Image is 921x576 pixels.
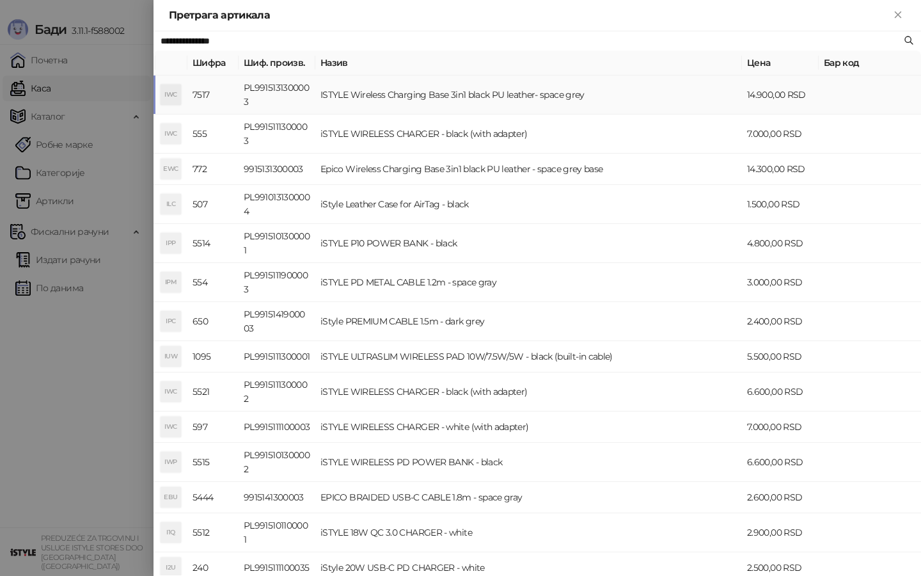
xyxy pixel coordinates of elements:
td: 1095 [187,341,239,372]
td: PL9915131300003 [239,76,315,115]
td: iSTYLE WIRELESS CHARGER - black (with adapter) [315,372,742,412]
td: 9915141300003 [239,482,315,513]
td: 14.900,00 RSD [742,76,819,115]
td: iStyle PREMIUM CABLE 1.5m - dark grey [315,302,742,341]
td: 5444 [187,482,239,513]
th: Шифра [187,51,239,76]
td: 507 [187,185,239,224]
button: Close [890,8,906,23]
td: 555 [187,115,239,154]
div: IWC [161,417,181,437]
td: PL9910131300004 [239,185,315,224]
td: 554 [187,263,239,302]
div: I1Q [161,522,181,543]
td: 2.600,00 RSD [742,482,819,513]
td: PL9915111300001 [239,341,315,372]
td: PL9915101300002 [239,443,315,482]
div: EBU [161,487,181,508]
td: 2.400,00 RSD [742,302,819,341]
td: 772 [187,154,239,185]
td: 6.600,00 RSD [742,443,819,482]
td: iSTYLE P10 POWER BANK - black [315,224,742,263]
td: iSTYLE WIRELESS PD POWER BANK - black [315,443,742,482]
td: PL9915141900003 [239,302,315,341]
div: IPC [161,311,181,332]
td: iSTYLE WIRELESS CHARGER - black (with adapter) [315,115,742,154]
td: PL9915101300001 [239,224,315,263]
td: 14.300,00 RSD [742,154,819,185]
div: IWC [161,84,181,105]
th: Назив [315,51,742,76]
div: IPM [161,272,181,292]
td: 7517 [187,76,239,115]
td: 6.600,00 RSD [742,372,819,412]
td: PL9915111100003 [239,412,315,443]
div: Претрага артикала [169,8,890,23]
th: Бар код [819,51,921,76]
td: 3.000,00 RSD [742,263,819,302]
td: 650 [187,302,239,341]
td: 5.500,00 RSD [742,341,819,372]
div: IWC [161,124,181,144]
td: Epico Wireless Charging Base 3in1 black PU leather - space grey base [315,154,742,185]
td: 1.500,00 RSD [742,185,819,224]
td: PL9915111300002 [239,372,315,412]
td: iSTYLE 18W QC 3.0 CHARGER - white [315,513,742,552]
div: ILC [161,194,181,214]
div: IWP [161,452,181,472]
td: 7.000,00 RSD [742,115,819,154]
td: iSTYLE WIRELESS CHARGER - white (with adapter) [315,412,742,443]
td: EPICO BRAIDED USB-C CABLE 1.8m - space gray [315,482,742,513]
div: IWC [161,381,181,402]
div: IUW [161,346,181,367]
td: 7.000,00 RSD [742,412,819,443]
td: PL9915111900003 [239,263,315,302]
td: PL9915111300003 [239,115,315,154]
td: 9915131300003 [239,154,315,185]
td: 5514 [187,224,239,263]
th: Цена [742,51,819,76]
td: iSTYLE PD METAL CABLE 1.2m - space gray [315,263,742,302]
td: iStyle Leather Case for AirTag - black [315,185,742,224]
td: ISTYLE Wireless Charging Base 3in1 black PU leather- space grey [315,76,742,115]
td: 597 [187,412,239,443]
td: iSTYLE ULTRASLIM WIRELESS PAD 10W/7.5W/5W - black (built-in cable) [315,341,742,372]
div: IPP [161,233,181,253]
td: 4.800,00 RSD [742,224,819,263]
div: EWC [161,159,181,179]
td: 2.900,00 RSD [742,513,819,552]
th: Шиф. произв. [239,51,315,76]
td: 5515 [187,443,239,482]
td: 5521 [187,372,239,412]
td: PL9915101100001 [239,513,315,552]
td: 5512 [187,513,239,552]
